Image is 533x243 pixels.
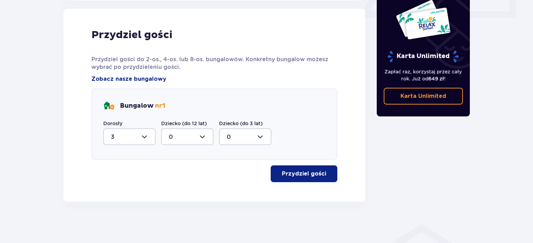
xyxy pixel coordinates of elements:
[271,165,337,182] button: Przydziel gości
[103,120,122,127] label: Dorosły
[384,68,463,82] p: Zapłać raz, korzystaj przez cały rok. Już od !
[219,120,263,127] label: Dziecko (do 3 lat)
[91,28,172,42] p: Przydziel gości
[91,56,337,71] p: Przydziel gości do 2-os., 4-os. lub 8-os. bungalowów. Konkretny bungalow możesz wybrać po przydzi...
[120,102,165,110] p: Bungalow
[161,120,207,127] label: Dziecko (do 12 lat)
[91,75,166,83] a: Zobacz nasze bungalowy
[155,102,165,110] span: nr 1
[282,170,326,178] p: Przydziel gości
[103,100,114,112] img: bungalows Icon
[428,76,444,81] span: 649 zł
[384,88,463,105] a: Karta Unlimited
[387,50,459,63] p: Karta Unlimited
[400,92,446,100] p: Karta Unlimited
